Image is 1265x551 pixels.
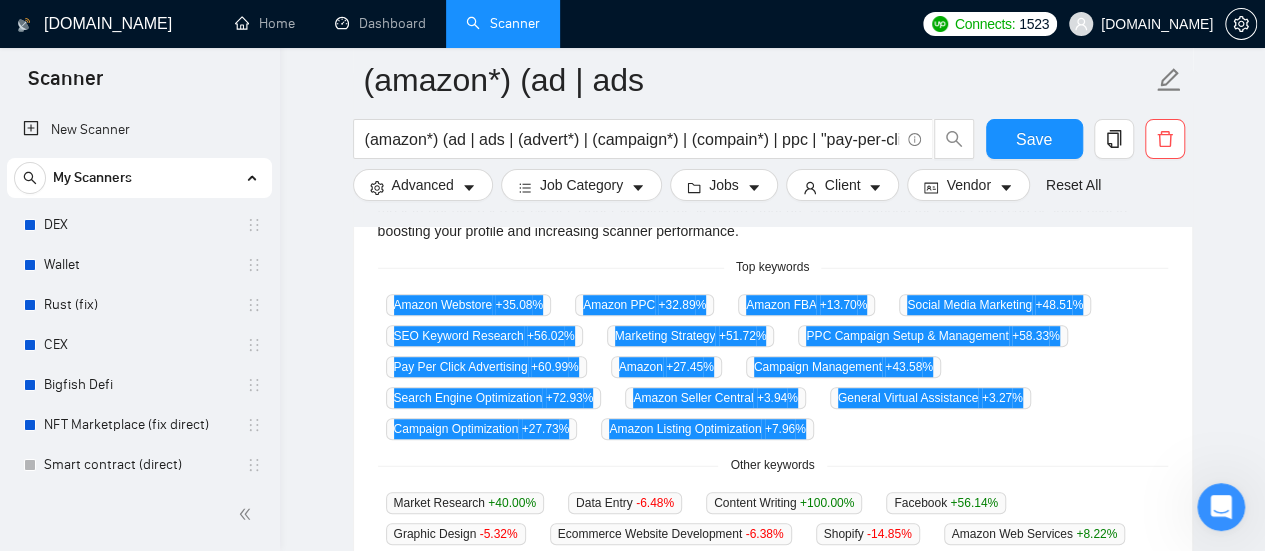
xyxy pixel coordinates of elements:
iframe: Intercom live chat [1197,483,1245,531]
span: caret-down [747,180,761,195]
span: Amazon Listing Optimization [601,418,813,440]
div: Закрыть [351,8,387,44]
a: Rust (fix) [44,285,234,325]
span: info-circle [908,133,921,146]
span: Graphic Design [386,523,526,545]
span: holder [246,377,262,393]
span: smiley reaction [218,336,287,389]
span: folder [687,180,701,195]
button: search [14,162,46,194]
span: 😐 [185,344,214,384]
span: +48.51 % [1035,298,1083,312]
a: homeHome [235,15,295,32]
span: -5.32 % [480,527,518,541]
span: -6.48 % [636,496,674,510]
span: Connects: [955,13,1015,35]
span: +32.89 % [658,298,706,312]
button: go back [13,8,51,46]
span: +60.99 % [531,360,579,374]
a: Reset All [1046,174,1101,196]
span: Job Category [540,174,623,196]
a: Wallet [44,245,234,285]
button: idcardVendorcaret-down [907,169,1029,201]
span: holder [246,417,262,433]
span: Shopify [816,523,920,545]
span: Amazon FBA [738,294,875,316]
button: Развернуть окно [313,8,351,46]
a: Открыть в справочном центре [76,409,323,425]
span: user [803,180,817,195]
span: +56.14 % [950,496,998,510]
a: setting [1225,16,1257,32]
span: +40.00 % [488,496,536,510]
input: Scanner name... [364,55,1152,105]
span: +8.22 % [1076,527,1117,541]
span: Top keywords [724,258,821,277]
span: Save [1016,127,1052,152]
a: CEX [44,325,234,365]
span: +56.02 % [527,329,575,343]
span: disappointed reaction [122,344,174,384]
span: holder [246,337,262,353]
span: +27.73 % [522,422,570,436]
span: user [1074,17,1088,31]
button: settingAdvancedcaret-down [353,169,493,201]
span: -14.85 % [867,527,912,541]
input: Search Freelance Jobs... [365,127,899,152]
span: Data Entry [568,492,682,514]
span: Amazon Webstore [386,294,552,316]
span: Social Media Marketing [899,294,1091,316]
img: upwork-logo.png [932,16,948,32]
span: copy [1095,130,1133,148]
span: Campaign Management [746,356,941,378]
div: Была ли полезна эта статья? [24,324,376,346]
span: setting [1226,16,1256,32]
span: holder [246,457,262,473]
span: -6.38 % [745,527,783,541]
span: Pay Per Click Advertising [386,356,587,378]
span: Amazon Web Services [944,523,1126,545]
button: search [934,119,974,159]
span: +100.00 % [800,496,854,510]
span: Market Research [386,492,544,514]
span: double-left [238,504,258,524]
span: +3.94 % [757,391,798,405]
span: Search Engine Optimization [386,387,602,409]
button: delete [1145,119,1185,159]
a: DEX [44,205,234,245]
span: caret-down [868,180,882,195]
span: Marketing Strategy [607,325,775,347]
span: caret-down [631,180,645,195]
span: Campaign Optimization [386,418,578,440]
span: 😃 [233,336,272,389]
a: New Scanner [23,110,256,150]
span: PPC Campaign Setup & Management [798,325,1067,347]
span: +51.72 % [719,329,767,343]
span: Client [825,174,861,196]
span: My Scanners [53,158,132,198]
span: +13.70 % [820,298,868,312]
button: userClientcaret-down [786,169,900,201]
span: +58.33 % [1012,329,1060,343]
span: Scanner [12,64,119,106]
span: setting [370,180,384,195]
span: 😞 [133,344,162,384]
span: edit [1156,67,1182,93]
span: Vendor [946,174,990,196]
span: +43.58 % [885,360,933,374]
img: logo [17,9,31,41]
button: Save [986,119,1083,159]
span: +72.93 % [546,391,594,405]
span: bars [518,180,532,195]
button: barsJob Categorycaret-down [501,169,662,201]
a: NFT Marketplace (fix direct) [44,405,234,445]
a: Smart contract (direct) [44,445,234,485]
button: setting [1225,8,1257,40]
span: Amazon Seller Central [625,387,805,409]
span: caret-down [462,180,476,195]
span: holder [246,297,262,313]
span: +27.45 % [666,360,714,374]
span: Jobs [709,174,739,196]
span: holder [246,257,262,273]
a: Bigfish Defi [44,365,234,405]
